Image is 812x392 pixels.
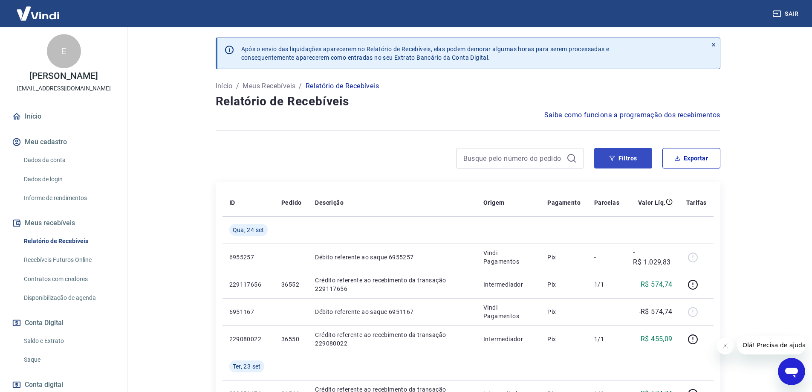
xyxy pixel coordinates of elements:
[315,198,344,207] p: Descrição
[686,198,707,207] p: Tarifas
[594,198,619,207] p: Parcelas
[20,189,117,207] a: Informe de rendimentos
[299,81,302,91] p: /
[771,6,802,22] button: Sair
[216,81,233,91] a: Início
[20,251,117,269] a: Recebíveis Futuros Online
[233,226,264,234] span: Qua, 24 set
[20,351,117,369] a: Saque
[633,247,672,267] p: -R$ 1.029,83
[315,253,470,261] p: Débito referente ao saque 6955257
[229,253,268,261] p: 6955257
[25,379,63,391] span: Conta digital
[315,331,470,348] p: Crédito referente ao recebimento da transação 229080022
[47,34,81,68] div: E
[547,335,581,343] p: Pix
[639,307,673,317] p: -R$ 574,74
[641,334,673,344] p: R$ 455,09
[236,81,239,91] p: /
[10,214,117,232] button: Meus recebíveis
[594,148,652,168] button: Filtros
[463,152,563,165] input: Busque pelo número do pedido
[638,198,666,207] p: Valor Líq.
[547,253,581,261] p: Pix
[483,335,534,343] p: Intermediador
[778,358,805,385] iframe: Botão para abrir a janela de mensagens
[20,332,117,350] a: Saldo e Extrato
[10,133,117,151] button: Meu cadastro
[5,6,72,13] span: Olá! Precisa de ajuda?
[229,308,268,316] p: 6951167
[233,362,261,371] span: Ter, 23 set
[281,280,301,289] p: 36552
[547,280,581,289] p: Pix
[594,335,619,343] p: 1/1
[662,148,720,168] button: Exportar
[544,110,720,120] a: Saiba como funciona a programação dos recebimentos
[483,303,534,320] p: Vindi Pagamentos
[243,81,295,91] a: Meus Recebíveis
[483,280,534,289] p: Intermediador
[281,335,301,343] p: 36550
[547,198,581,207] p: Pagamento
[594,280,619,289] p: 1/1
[241,45,610,62] p: Após o envio das liquidações aparecerem no Relatório de Recebíveis, elas podem demorar algumas ho...
[483,249,534,266] p: Vindi Pagamentos
[547,308,581,316] p: Pix
[315,308,470,316] p: Débito referente ao saque 6951167
[29,72,98,81] p: [PERSON_NAME]
[315,276,470,293] p: Crédito referente ao recebimento da transação 229117656
[20,270,117,288] a: Contratos com credores
[737,336,805,354] iframe: Mensagem da empresa
[594,253,619,261] p: -
[20,151,117,169] a: Dados da conta
[483,198,504,207] p: Origem
[229,198,235,207] p: ID
[17,84,111,93] p: [EMAIL_ADDRESS][DOMAIN_NAME]
[20,171,117,188] a: Dados de login
[10,314,117,332] button: Conta Digital
[216,93,720,110] h4: Relatório de Recebíveis
[20,289,117,307] a: Disponibilização de agenda
[641,279,673,290] p: R$ 574,74
[281,198,301,207] p: Pedido
[10,0,66,26] img: Vindi
[229,280,268,289] p: 229117656
[717,337,734,354] iframe: Fechar mensagem
[10,107,117,126] a: Início
[306,81,379,91] p: Relatório de Recebíveis
[20,232,117,250] a: Relatório de Recebíveis
[594,308,619,316] p: -
[229,335,268,343] p: 229080022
